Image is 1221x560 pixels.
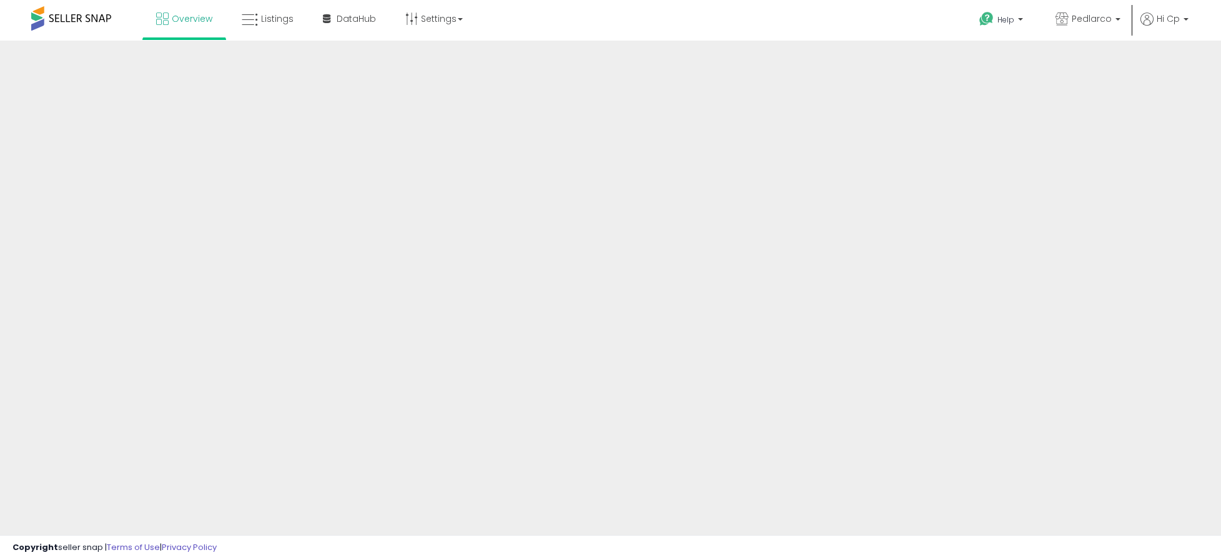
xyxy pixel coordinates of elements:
i: Get Help [979,11,994,27]
strong: Copyright [12,541,58,553]
span: DataHub [337,12,376,25]
span: Overview [172,12,212,25]
span: Help [997,14,1014,25]
a: Privacy Policy [162,541,217,553]
span: Hi Cp [1157,12,1180,25]
span: Pedlarco [1072,12,1112,25]
span: Listings [261,12,294,25]
a: Terms of Use [107,541,160,553]
a: Hi Cp [1140,12,1189,41]
a: Help [969,2,1036,41]
div: seller snap | | [12,542,217,554]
